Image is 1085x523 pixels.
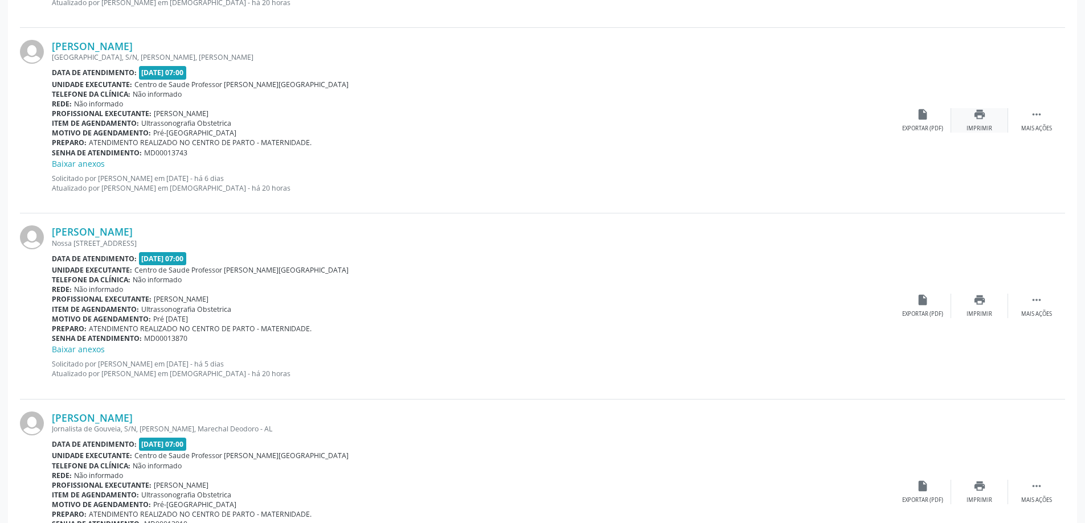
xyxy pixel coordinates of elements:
[154,480,208,490] span: [PERSON_NAME]
[139,252,187,265] span: [DATE] 07:00
[52,471,72,480] b: Rede:
[52,451,132,460] b: Unidade executante:
[1021,496,1052,504] div: Mais ações
[134,265,349,275] span: Centro de Saude Professor [PERSON_NAME][GEOGRAPHIC_DATA]
[52,128,151,138] b: Motivo de agendamento:
[973,480,986,492] i: print
[52,490,139,500] b: Item de agendamento:
[52,333,142,343] b: Senha de atendimento:
[141,490,231,500] span: Ultrassonografia Obstetrica
[141,304,231,314] span: Ultrassonografia Obstetrica
[52,509,87,519] b: Preparo:
[153,314,188,324] span: Pré [DATE]
[52,118,139,128] b: Item de agendamento:
[52,174,894,193] p: Solicitado por [PERSON_NAME] em [DATE] - há 6 dias Atualizado por [PERSON_NAME] em [DEMOGRAPHIC_D...
[52,225,133,238] a: [PERSON_NAME]
[967,496,992,504] div: Imprimir
[52,439,137,449] b: Data de atendimento:
[902,310,943,318] div: Exportar (PDF)
[89,138,312,147] span: ATENDIMENTO REALIZADO NO CENTRO DE PARTO - MATERNIDADE.
[52,158,105,169] a: Baixar anexos
[154,294,208,304] span: [PERSON_NAME]
[967,310,992,318] div: Imprimir
[52,411,133,424] a: [PERSON_NAME]
[52,40,133,52] a: [PERSON_NAME]
[74,285,123,294] span: Não informado
[144,148,187,158] span: MD00013743
[52,480,152,490] b: Profissional executante:
[52,238,894,248] div: Nossa [STREET_ADDRESS]
[52,68,137,77] b: Data de atendimento:
[139,438,187,451] span: [DATE] 07:00
[967,125,992,133] div: Imprimir
[52,359,894,378] p: Solicitado por [PERSON_NAME] em [DATE] - há 5 dias Atualizado por [PERSON_NAME] em [DEMOGRAPHIC_D...
[916,480,929,492] i: insert_drive_file
[902,496,943,504] div: Exportar (PDF)
[52,294,152,304] b: Profissional executante:
[52,275,130,285] b: Telefone da clínica:
[52,99,72,109] b: Rede:
[52,500,151,509] b: Motivo de agendamento:
[52,265,132,275] b: Unidade executante:
[20,225,44,249] img: img
[52,80,132,89] b: Unidade executante:
[89,324,312,333] span: ATENDIMENTO REALIZADO NO CENTRO DE PARTO - MATERNIDADE.
[1030,480,1043,492] i: 
[52,52,894,62] div: [GEOGRAPHIC_DATA], S/N, [PERSON_NAME], [PERSON_NAME]
[52,304,139,314] b: Item de agendamento:
[52,324,87,333] b: Preparo:
[52,148,142,158] b: Senha de atendimento:
[144,333,187,343] span: MD00013870
[52,89,130,99] b: Telefone da clínica:
[133,461,182,471] span: Não informado
[52,461,130,471] b: Telefone da clínica:
[916,294,929,306] i: insert_drive_file
[902,125,943,133] div: Exportar (PDF)
[52,285,72,294] b: Rede:
[133,275,182,285] span: Não informado
[74,99,123,109] span: Não informado
[154,109,208,118] span: [PERSON_NAME]
[52,254,137,263] b: Data de atendimento:
[153,500,236,509] span: Pré-[GEOGRAPHIC_DATA]
[52,424,894,434] div: Jornalista de Gouveia, S/N, [PERSON_NAME], Marechal Deodoro - AL
[74,471,123,480] span: Não informado
[153,128,236,138] span: Pré-[GEOGRAPHIC_DATA]
[89,509,312,519] span: ATENDIMENTO REALIZADO NO CENTRO DE PARTO - MATERNIDADE.
[20,40,44,64] img: img
[1021,125,1052,133] div: Mais ações
[52,109,152,118] b: Profissional executante:
[973,294,986,306] i: print
[52,314,151,324] b: Motivo de agendamento:
[1021,310,1052,318] div: Mais ações
[134,451,349,460] span: Centro de Saude Professor [PERSON_NAME][GEOGRAPHIC_DATA]
[141,118,231,128] span: Ultrassonografia Obstetrica
[133,89,182,99] span: Não informado
[916,108,929,121] i: insert_drive_file
[20,411,44,435] img: img
[134,80,349,89] span: Centro de Saude Professor [PERSON_NAME][GEOGRAPHIC_DATA]
[52,138,87,147] b: Preparo:
[1030,294,1043,306] i: 
[973,108,986,121] i: print
[1030,108,1043,121] i: 
[52,344,105,355] a: Baixar anexos
[139,66,187,79] span: [DATE] 07:00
